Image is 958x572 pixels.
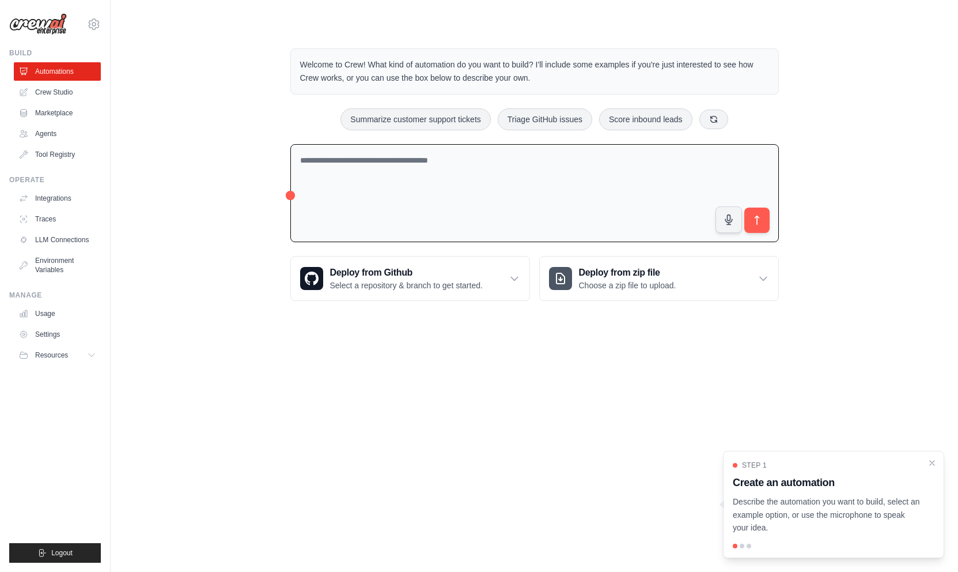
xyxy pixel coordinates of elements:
[300,58,769,85] p: Welcome to Crew! What kind of automation do you want to build? I'll include some examples if you'...
[35,351,68,360] span: Resources
[9,175,101,185] div: Operate
[330,280,483,291] p: Select a repository & branch to get started.
[14,83,101,101] a: Crew Studio
[742,461,767,470] span: Step 1
[51,548,73,558] span: Logout
[340,108,490,130] button: Summarize customer support tickets
[733,495,921,535] p: Describe the automation you want to build, select an example option, or use the microphone to spe...
[9,543,101,563] button: Logout
[9,291,101,300] div: Manage
[14,145,101,164] a: Tool Registry
[14,104,101,122] a: Marketplace
[14,231,101,249] a: LLM Connections
[498,108,592,130] button: Triage GitHub issues
[330,266,483,280] h3: Deploy from Github
[14,251,101,279] a: Environment Variables
[579,280,676,291] p: Choose a zip file to upload.
[599,108,692,130] button: Score inbound leads
[14,210,101,228] a: Traces
[14,62,101,81] a: Automations
[927,458,937,468] button: Close walkthrough
[14,346,101,364] button: Resources
[733,475,921,491] h3: Create an automation
[14,189,101,208] a: Integrations
[14,304,101,323] a: Usage
[14,325,101,344] a: Settings
[9,48,101,58] div: Build
[14,125,101,143] a: Agents
[9,13,67,35] img: Logo
[579,266,676,280] h3: Deploy from zip file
